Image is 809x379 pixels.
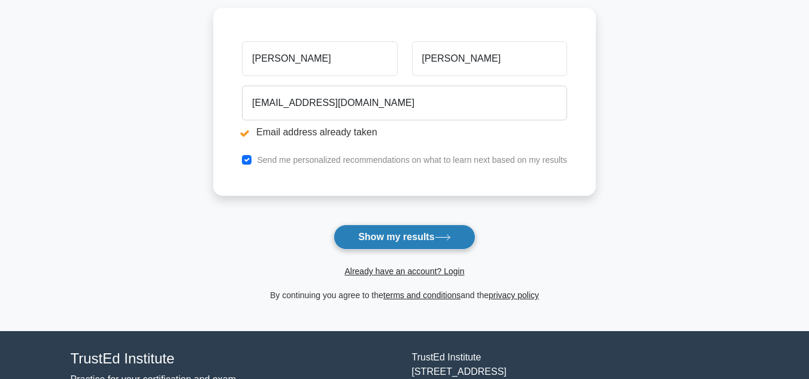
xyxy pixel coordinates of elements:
a: privacy policy [489,290,539,300]
input: Email [242,86,567,120]
a: Already have an account? Login [344,266,464,276]
li: Email address already taken [242,125,567,140]
h4: TrustEd Institute [71,350,398,368]
input: First name [242,41,397,76]
label: Send me personalized recommendations on what to learn next based on my results [257,155,567,165]
input: Last name [412,41,567,76]
div: By continuing you agree to the and the [206,288,603,302]
a: terms and conditions [383,290,460,300]
button: Show my results [334,225,475,250]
